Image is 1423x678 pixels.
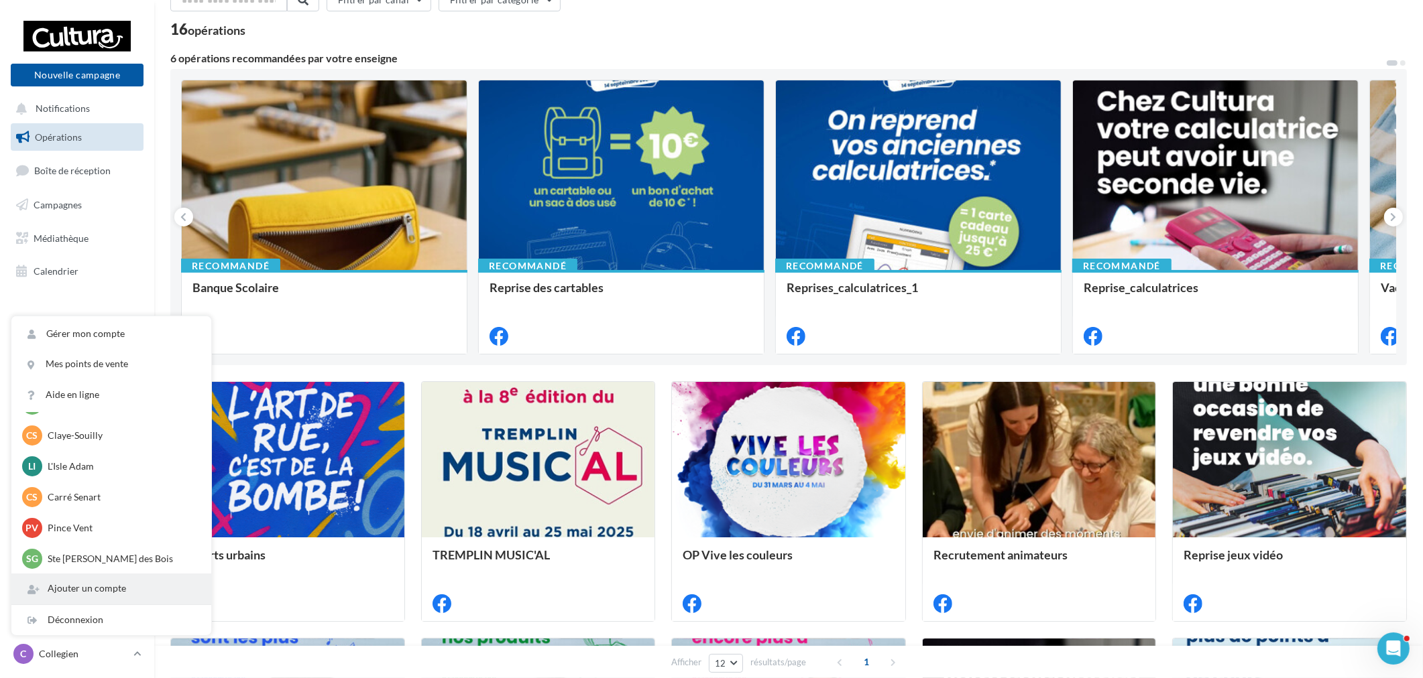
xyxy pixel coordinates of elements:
p: Ste [PERSON_NAME] des Bois [48,552,195,565]
p: Collegien [39,647,128,661]
p: L'Isle Adam [48,460,195,473]
p: Carré Senart [48,490,195,504]
span: Médiathèque [34,232,89,243]
span: LI [29,460,36,473]
div: Recrutement animateurs [933,548,1145,575]
div: 16 [170,22,245,37]
span: Campagnes [34,199,82,210]
div: OP Vive les couleurs [683,548,895,575]
a: Médiathèque [8,224,146,253]
span: Notifications [36,103,90,115]
span: SG [26,552,38,565]
div: Recommandé [1072,259,1172,273]
a: Mes points de vente [11,349,211,379]
a: Opérations [8,123,146,151]
span: Afficher [671,656,701,669]
span: résultats/page [750,656,806,669]
div: Reprises_calculatrices_1 [787,281,1050,308]
div: Recommandé [775,259,874,273]
span: Opérations [35,131,82,143]
div: Recommandé [181,259,280,273]
div: Déconnexion [11,605,211,635]
div: Banque Scolaire [192,281,456,308]
p: Claye-Souilly [48,429,195,442]
div: opérations [188,24,245,36]
a: Boîte de réception [8,156,146,185]
span: 1 [856,651,877,673]
div: Ajouter un compte [11,573,211,604]
span: PV [26,521,39,535]
span: C [21,647,27,661]
span: CS [27,490,38,504]
span: Calendrier [34,265,78,277]
button: 12 [709,654,743,673]
button: Nouvelle campagne [11,64,144,86]
a: Campagnes [8,191,146,219]
span: Boîte de réception [34,165,111,176]
div: Reprise des cartables [490,281,753,308]
span: 12 [715,658,726,669]
a: Gérer mon compte [11,319,211,349]
div: OP Arts urbains [182,548,394,575]
div: Reprise_calculatrices [1084,281,1347,308]
div: TREMPLIN MUSIC'AL [433,548,644,575]
a: Aide en ligne [11,380,211,410]
a: C Collegien [11,641,144,667]
a: Calendrier [8,257,146,285]
iframe: Intercom live chat [1377,632,1410,665]
div: Reprise jeux vidéo [1184,548,1396,575]
p: Pince Vent [48,521,195,535]
div: Recommandé [478,259,577,273]
div: 6 opérations recommandées par votre enseigne [170,53,1385,64]
span: CS [27,429,38,442]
